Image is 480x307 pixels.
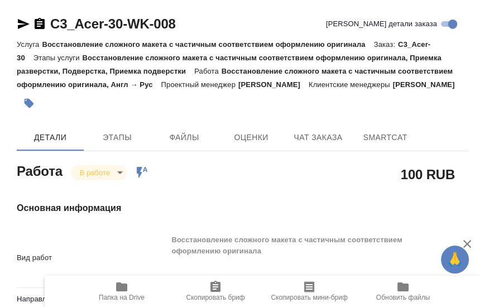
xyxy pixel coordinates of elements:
[17,294,167,305] p: Направление перевода
[71,165,127,180] div: В работе
[291,131,345,145] span: Чат заказа
[17,54,441,75] p: Восстановление сложного макета с частичным соответствием оформлению оригинала, Приемка разверстки...
[17,252,167,263] p: Вид работ
[445,248,464,271] span: 🙏
[262,276,356,307] button: Скопировать мини-бриф
[374,40,398,49] p: Заказ:
[23,131,77,145] span: Детали
[99,294,145,301] span: Папка на Drive
[157,131,211,145] span: Файлы
[17,67,453,89] p: Восстановление сложного макета с частичным соответствием оформлению оригинала, Англ → Рус
[358,131,412,145] span: SmartCat
[17,202,468,215] h4: Основная информация
[17,40,42,49] p: Услуга
[441,246,469,274] button: 🙏
[50,16,176,31] a: C3_Acer-30-WK-008
[169,276,262,307] button: Скопировать бриф
[90,131,144,145] span: Этапы
[326,18,437,30] span: [PERSON_NAME] детали заказа
[356,276,450,307] button: Обновить файлы
[33,17,46,31] button: Скопировать ссылку
[33,54,83,62] p: Этапы услуги
[17,17,30,31] button: Скопировать ссылку для ЯМессенджера
[309,80,393,89] p: Клиентские менеджеры
[17,160,63,180] h2: Работа
[186,294,244,301] span: Скопировать бриф
[401,165,455,184] h2: 100 RUB
[393,80,463,89] p: [PERSON_NAME]
[238,80,309,89] p: [PERSON_NAME]
[75,276,169,307] button: Папка на Drive
[224,131,278,145] span: Оценки
[42,40,373,49] p: Восстановление сложного макета с частичным соответствием оформлению оригинала
[376,294,430,301] span: Обновить файлы
[271,294,347,301] span: Скопировать мини-бриф
[17,91,41,116] button: Добавить тэг
[161,80,238,89] p: Проектный менеджер
[76,168,113,178] button: В работе
[194,67,222,75] p: Работа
